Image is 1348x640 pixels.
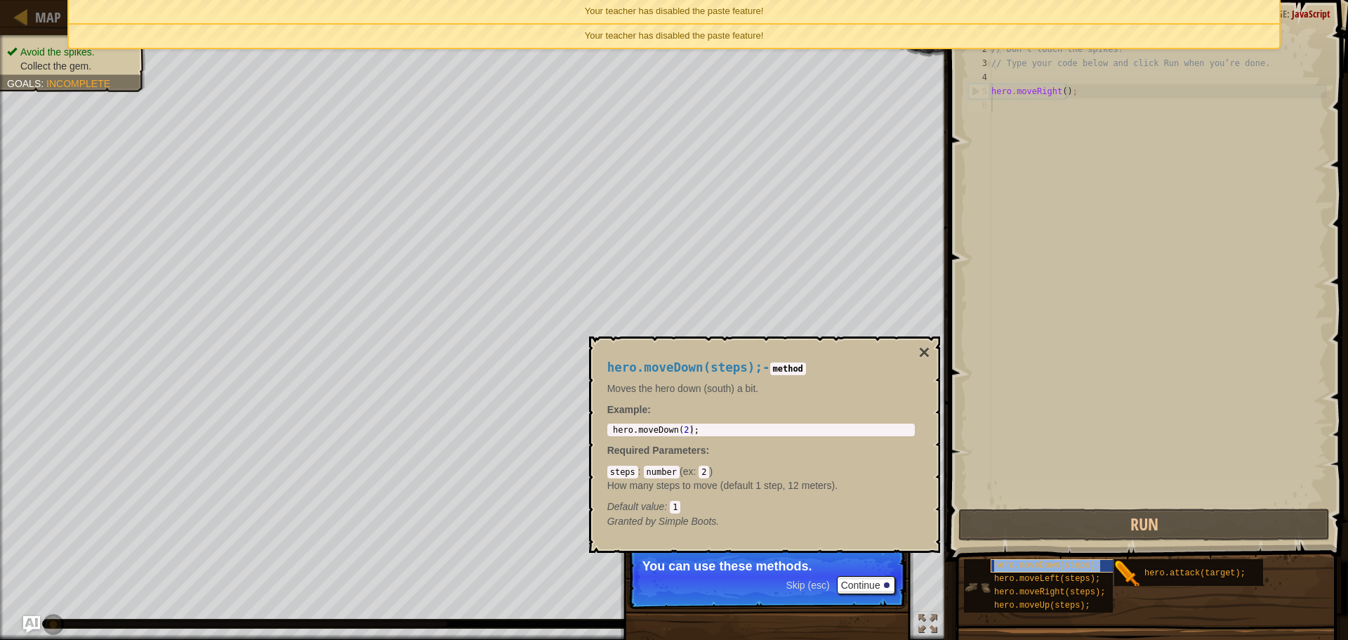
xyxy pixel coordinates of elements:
[994,574,1100,584] span: hero.moveLeft(steps);
[644,466,680,478] code: number
[585,30,764,41] span: Your teacher has disabled the paste feature!
[46,78,110,89] span: Incomplete
[7,78,41,89] span: Goals
[7,59,135,73] li: Collect the gem.
[607,361,915,374] h4: -
[994,561,1100,570] span: hero.moveDown(steps);
[770,363,806,375] code: method
[20,60,91,72] span: Collect the gem.
[994,587,1105,597] span: hero.moveRight(steps);
[964,574,991,601] img: portrait.png
[607,516,659,527] span: Granted by
[607,404,651,415] strong: :
[968,42,991,56] div: 2
[1144,568,1245,578] span: hero.attack(target);
[607,381,915,396] p: Moves the hero down (south) a bit.
[28,8,61,27] a: Map
[958,509,1330,541] button: Run
[607,501,665,512] span: Default value
[994,601,1090,610] span: hero.moveUp(steps);
[638,466,644,477] span: :
[642,559,892,573] p: You can use these methods.
[664,501,670,512] span: :
[1287,7,1292,20] span: :
[607,360,762,374] span: hero.moveDown(steps);
[918,343,930,363] button: ×
[786,580,829,591] span: Skip (esc)
[607,464,915,514] div: ( )
[969,84,991,98] div: 5
[607,445,706,456] span: Required Parameters
[607,404,648,415] span: Example
[41,78,46,89] span: :
[7,45,135,59] li: Avoid the spikes.
[1114,561,1141,587] img: portrait.png
[1292,7,1330,20] span: JavaScript
[670,501,680,514] code: 1
[693,466,699,477] span: :
[706,445,710,456] span: :
[699,466,709,478] code: 2
[968,70,991,84] div: 4
[837,576,895,594] button: Continue
[20,46,95,58] span: Avoid the spikes.
[968,56,991,70] div: 3
[968,98,991,112] div: 6
[585,6,764,16] span: Your teacher has disabled the paste feature!
[35,8,61,27] span: Map
[607,466,638,478] code: steps
[683,466,694,477] span: ex
[607,516,720,527] em: Simple Boots.
[23,616,40,633] button: Ask AI
[607,478,915,492] p: How many steps to move (default 1 step, 12 meters).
